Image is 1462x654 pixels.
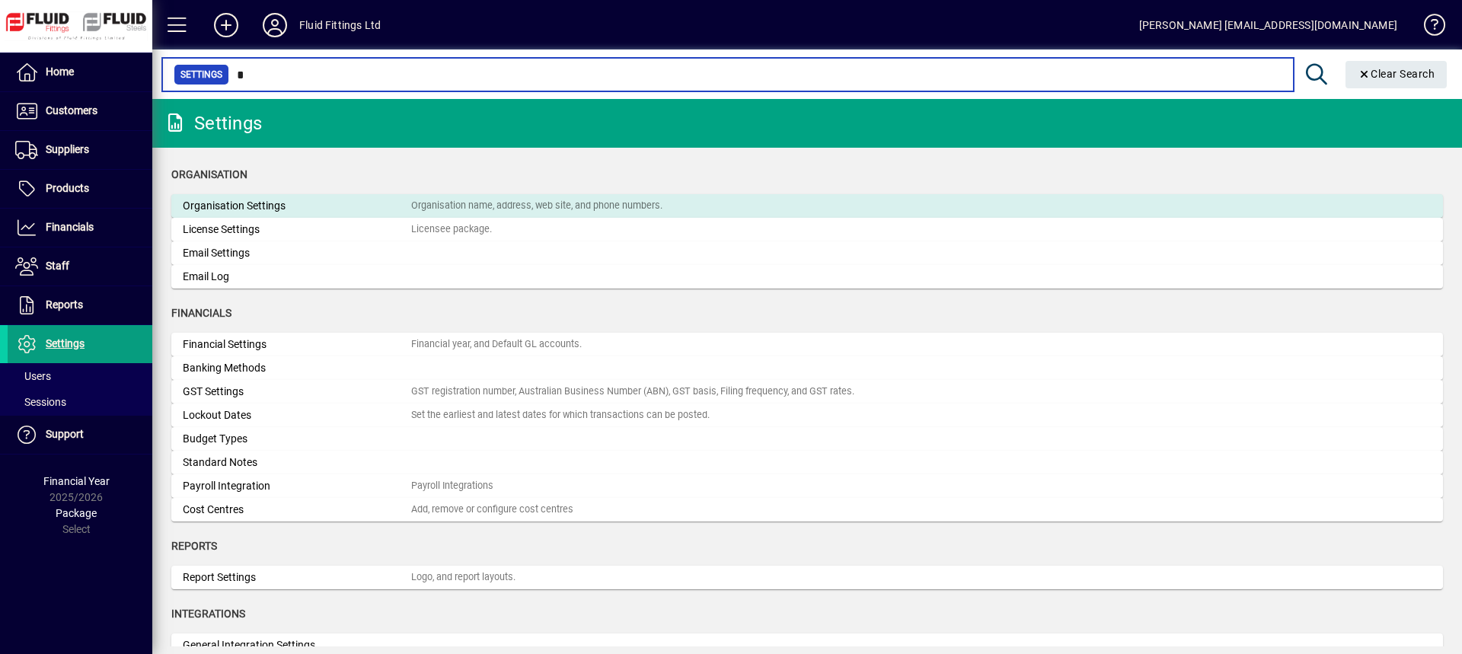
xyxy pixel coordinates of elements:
[15,370,51,382] span: Users
[183,569,411,585] div: Report Settings
[1139,13,1397,37] div: [PERSON_NAME] [EMAIL_ADDRESS][DOMAIN_NAME]
[46,428,84,440] span: Support
[171,380,1443,404] a: GST SettingsGST registration number, Australian Business Number (ABN), GST basis, Filing frequenc...
[46,298,83,311] span: Reports
[1358,68,1435,80] span: Clear Search
[171,333,1443,356] a: Financial SettingsFinancial year, and Default GL accounts.
[183,269,411,285] div: Email Log
[183,478,411,494] div: Payroll Integration
[46,104,97,116] span: Customers
[15,396,66,408] span: Sessions
[171,241,1443,265] a: Email Settings
[171,566,1443,589] a: Report SettingsLogo, and report layouts.
[183,222,411,238] div: License Settings
[171,168,247,180] span: Organisation
[8,131,152,169] a: Suppliers
[171,474,1443,498] a: Payroll IntegrationPayroll Integrations
[171,498,1443,522] a: Cost CentresAdd, remove or configure cost centres
[171,608,245,620] span: Integrations
[8,92,152,130] a: Customers
[46,221,94,233] span: Financials
[411,479,493,493] div: Payroll Integrations
[171,218,1443,241] a: License SettingsLicensee package.
[8,209,152,247] a: Financials
[8,389,152,415] a: Sessions
[183,431,411,447] div: Budget Types
[183,245,411,261] div: Email Settings
[1345,61,1448,88] button: Clear
[411,222,492,237] div: Licensee package.
[171,451,1443,474] a: Standard Notes
[56,507,97,519] span: Package
[411,502,573,517] div: Add, remove or configure cost centres
[183,455,411,471] div: Standard Notes
[43,475,110,487] span: Financial Year
[299,13,381,37] div: Fluid Fittings Ltd
[183,637,411,653] div: General Integration Settings
[46,337,85,349] span: Settings
[411,199,662,213] div: Organisation name, address, web site, and phone numbers.
[183,407,411,423] div: Lockout Dates
[171,265,1443,289] a: Email Log
[171,356,1443,380] a: Banking Methods
[171,427,1443,451] a: Budget Types
[411,337,582,352] div: Financial year, and Default GL accounts.
[46,65,74,78] span: Home
[183,502,411,518] div: Cost Centres
[8,416,152,454] a: Support
[171,404,1443,427] a: Lockout DatesSet the earliest and latest dates for which transactions can be posted.
[8,53,152,91] a: Home
[46,143,89,155] span: Suppliers
[1413,3,1443,53] a: Knowledge Base
[8,170,152,208] a: Products
[46,260,69,272] span: Staff
[183,384,411,400] div: GST Settings
[8,286,152,324] a: Reports
[411,570,516,585] div: Logo, and report layouts.
[411,408,710,423] div: Set the earliest and latest dates for which transactions can be posted.
[46,182,89,194] span: Products
[164,111,262,136] div: Settings
[171,194,1443,218] a: Organisation SettingsOrganisation name, address, web site, and phone numbers.
[183,198,411,214] div: Organisation Settings
[183,360,411,376] div: Banking Methods
[171,540,217,552] span: Reports
[251,11,299,39] button: Profile
[8,363,152,389] a: Users
[8,247,152,286] a: Staff
[411,384,854,399] div: GST registration number, Australian Business Number (ABN), GST basis, Filing frequency, and GST r...
[202,11,251,39] button: Add
[180,67,222,82] span: Settings
[171,307,231,319] span: Financials
[183,337,411,353] div: Financial Settings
